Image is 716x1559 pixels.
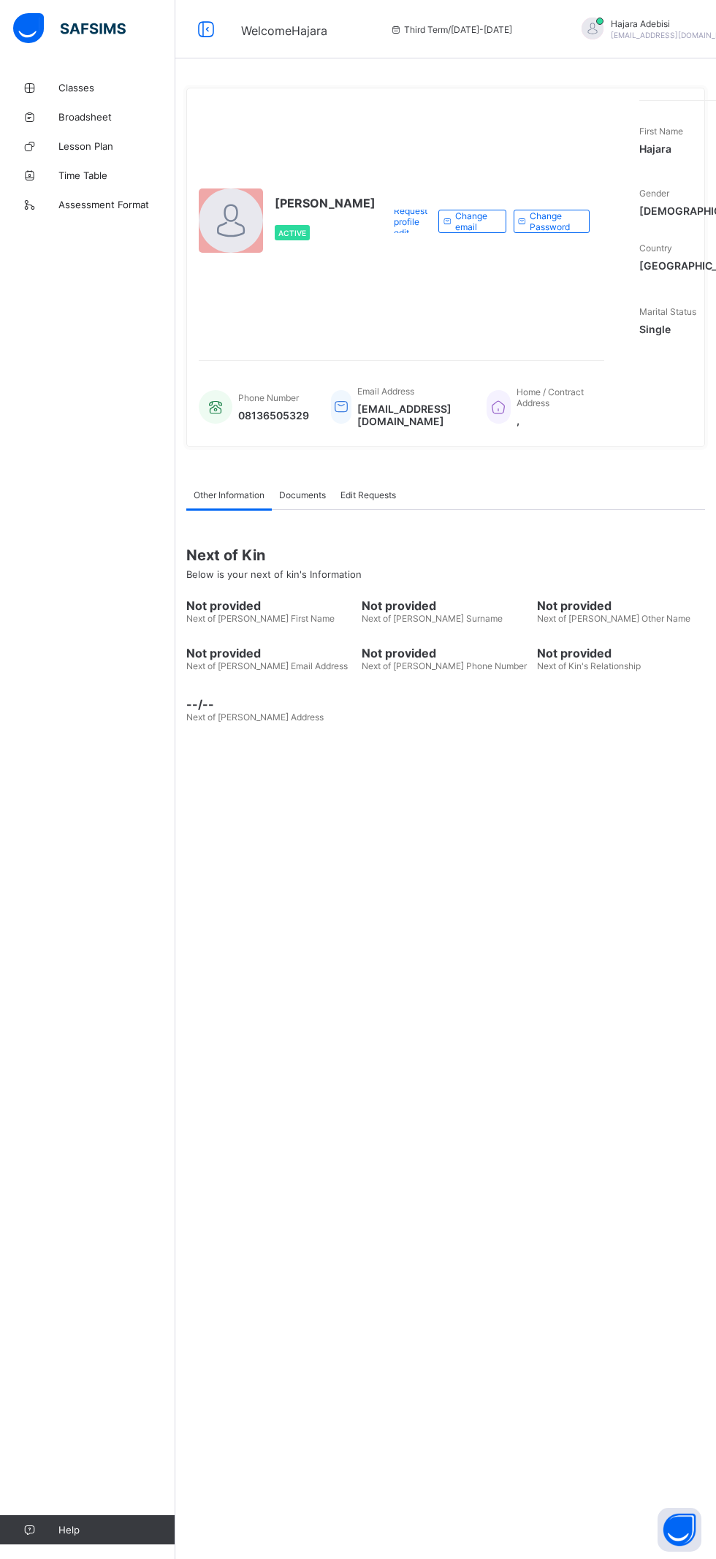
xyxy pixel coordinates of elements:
[186,613,335,624] span: Next of [PERSON_NAME] First Name
[357,386,414,397] span: Email Address
[362,646,530,660] span: Not provided
[357,403,465,427] span: [EMAIL_ADDRESS][DOMAIN_NAME]
[639,126,683,137] span: First Name
[186,598,354,613] span: Not provided
[362,598,530,613] span: Not provided
[394,205,427,238] span: Request profile edit
[279,489,326,500] span: Documents
[58,82,175,94] span: Classes
[537,646,705,660] span: Not provided
[639,243,672,254] span: Country
[658,1508,701,1552] button: Open asap
[537,613,690,624] span: Next of [PERSON_NAME] Other Name
[517,414,590,427] span: ,
[186,646,354,660] span: Not provided
[278,229,306,237] span: Active
[194,489,264,500] span: Other Information
[537,598,705,613] span: Not provided
[537,660,641,671] span: Next of Kin's Relationship
[58,111,175,123] span: Broadsheet
[186,697,354,712] span: --/--
[238,392,299,403] span: Phone Number
[58,140,175,152] span: Lesson Plan
[238,409,309,422] span: 08136505329
[241,23,327,38] span: Welcome Hajara
[186,546,705,564] span: Next of Kin
[58,169,175,181] span: Time Table
[639,188,669,199] span: Gender
[58,199,175,210] span: Assessment Format
[455,210,495,232] span: Change email
[186,660,348,671] span: Next of [PERSON_NAME] Email Address
[186,712,324,723] span: Next of [PERSON_NAME] Address
[13,13,126,44] img: safsims
[186,568,362,580] span: Below is your next of kin's Information
[362,613,503,624] span: Next of [PERSON_NAME] Surname
[639,306,696,317] span: Marital Status
[275,196,376,210] span: [PERSON_NAME]
[389,24,512,35] span: session/term information
[362,660,527,671] span: Next of [PERSON_NAME] Phone Number
[530,210,578,232] span: Change Password
[340,489,396,500] span: Edit Requests
[58,1524,175,1536] span: Help
[517,386,584,408] span: Home / Contract Address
